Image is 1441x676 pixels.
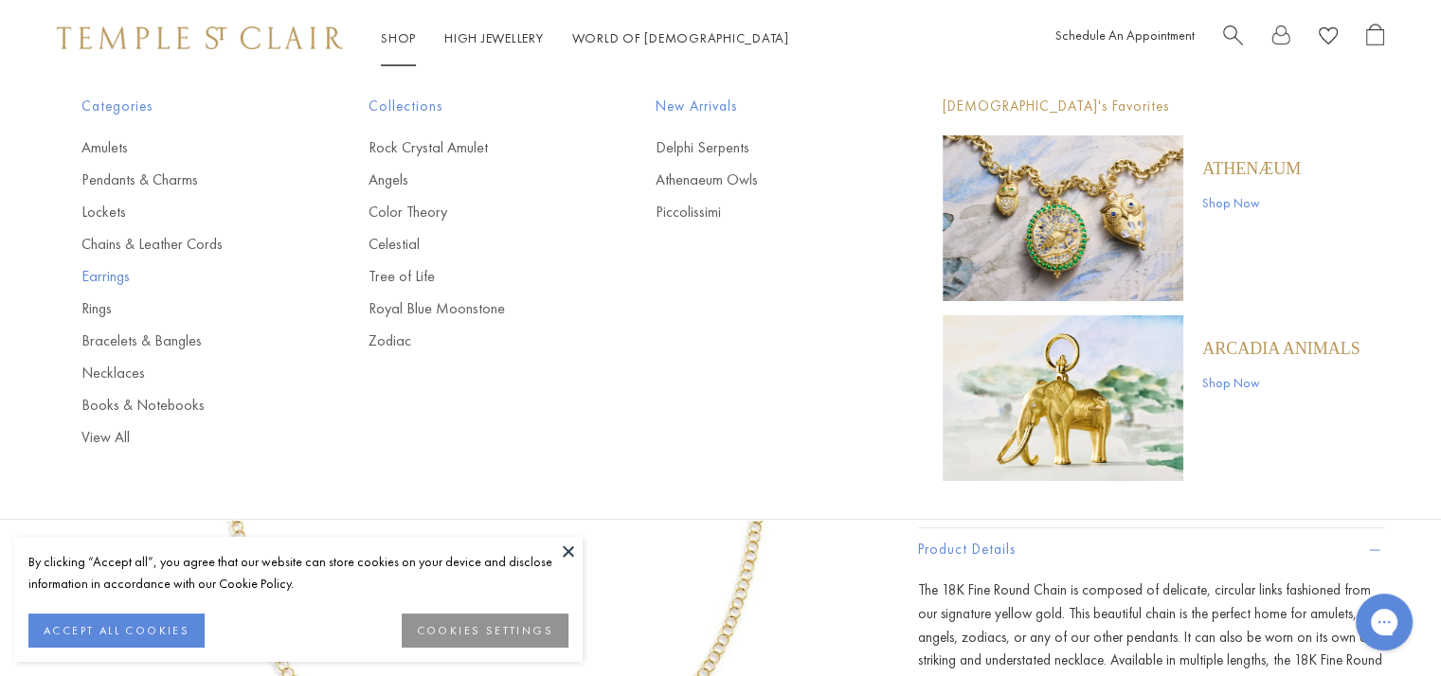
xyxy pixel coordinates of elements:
nav: Main navigation [381,27,789,50]
a: Earrings [81,266,293,287]
iframe: Gorgias live chat messenger [1346,587,1422,657]
a: Necklaces [81,363,293,383]
a: High JewelleryHigh Jewellery [444,29,544,46]
a: Color Theory [369,202,580,222]
a: View Wishlist [1319,24,1338,53]
a: Zodiac [369,330,580,351]
a: Schedule An Appointment [1055,27,1195,44]
a: ShopShop [381,29,416,46]
a: Rings [81,298,293,319]
span: New Arrivals [656,95,867,118]
a: World of [DEMOGRAPHIC_DATA]World of [DEMOGRAPHIC_DATA] [572,29,789,46]
a: Bracelets & Bangles [81,330,293,351]
a: Shop Now [1202,192,1301,213]
a: Search [1223,24,1243,53]
a: Books & Notebooks [81,395,293,416]
a: Open Shopping Bag [1366,24,1384,53]
a: Piccolissimi [656,202,867,222]
a: Athenæum [1202,158,1301,179]
a: Amulets [81,137,293,158]
a: Royal Blue Moonstone [369,298,580,319]
span: Categories [81,95,293,118]
a: Chains & Leather Cords [81,234,293,255]
a: Celestial [369,234,580,255]
a: Delphi Serpents [656,137,867,158]
a: ARCADIA ANIMALS [1202,338,1360,359]
button: ACCEPT ALL COOKIES [28,614,205,648]
a: View All [81,427,293,448]
span: Collections [369,95,580,118]
button: COOKIES SETTINGS [402,614,568,648]
a: Angels [369,169,580,190]
a: Athenaeum Owls [656,169,867,190]
a: Lockets [81,202,293,222]
a: Pendants & Charms [81,169,293,190]
a: Rock Crystal Amulet [369,137,580,158]
a: Shop Now [1202,372,1360,393]
div: By clicking “Accept all”, you agree that our website can store cookies on your device and disclos... [28,551,568,595]
a: Tree of Life [369,266,580,287]
button: Product Details [918,528,1384,571]
p: [DEMOGRAPHIC_DATA]'s Favorites [943,95,1360,118]
img: Temple St. Clair [57,27,343,49]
